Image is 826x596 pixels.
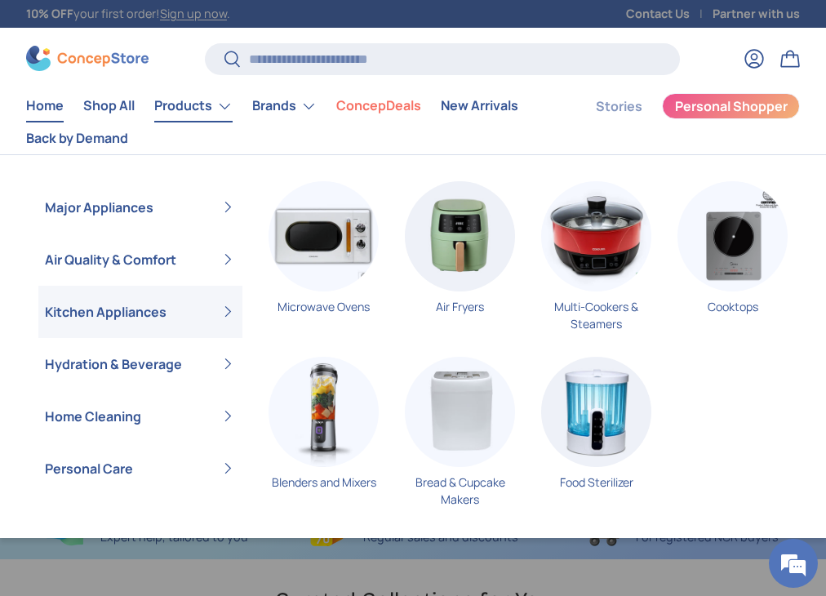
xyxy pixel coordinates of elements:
[596,91,642,122] a: Stories
[242,90,326,122] summary: Brands
[83,90,135,122] a: Shop All
[26,90,557,154] nav: Primary
[675,100,788,113] span: Personal Shopper
[662,93,800,119] a: Personal Shopper
[26,90,64,122] a: Home
[26,122,128,154] a: Back by Demand
[144,90,242,122] summary: Products
[336,90,421,122] a: ConcepDeals
[441,90,518,122] a: New Arrivals
[557,90,800,154] nav: Secondary
[26,46,149,71] img: ConcepStore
